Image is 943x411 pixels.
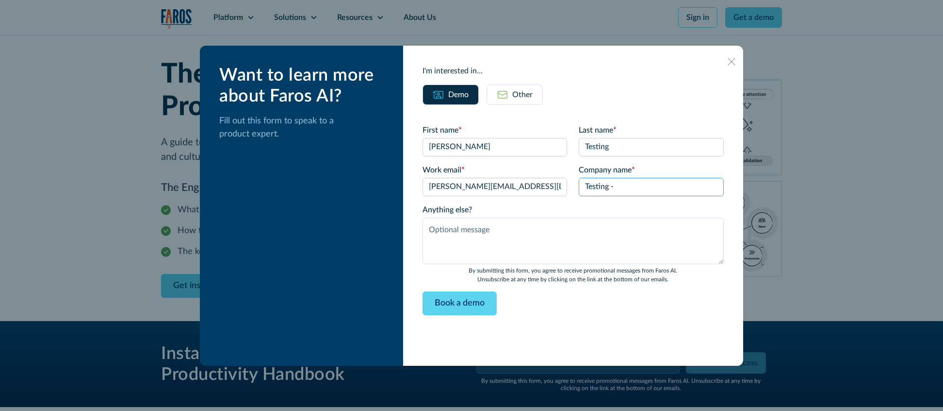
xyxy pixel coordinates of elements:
[219,65,388,107] div: Want to learn more about Faros AI?
[456,266,689,284] p: By submitting this form, you agree to receive promotional messages from Faros Al. Unsubscribe at ...
[448,89,469,101] div: Demo
[423,164,568,176] label: Work email
[423,124,724,346] form: Email Form
[423,291,497,315] input: Book a demo
[579,124,724,136] label: Last name
[512,89,533,101] div: Other
[423,204,724,216] label: Anything else?
[423,124,568,136] label: First name
[579,164,724,176] label: Company name
[219,115,388,141] p: Fill out this form to speak to a product expert.
[423,65,724,77] div: I'm interested in...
